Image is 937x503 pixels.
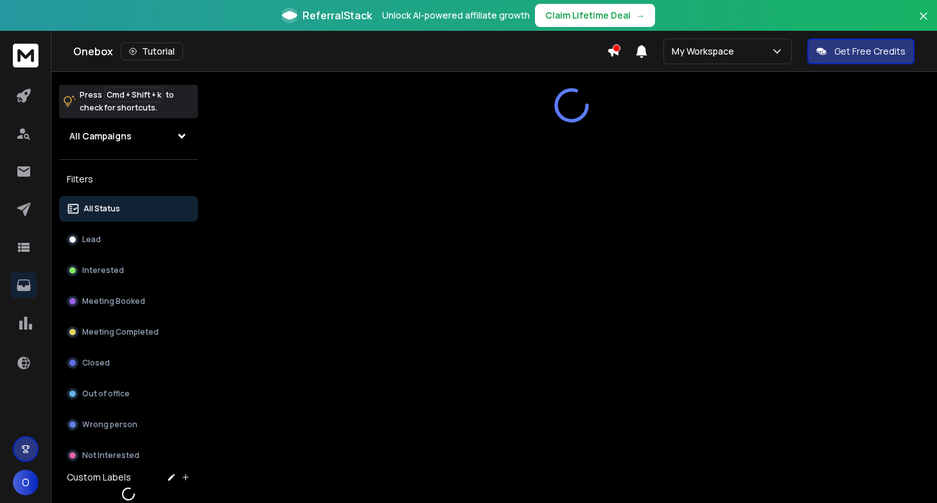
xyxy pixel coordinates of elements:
[636,9,645,22] span: →
[121,42,183,60] button: Tutorial
[82,389,130,399] p: Out of office
[105,87,163,102] span: Cmd + Shift + k
[59,196,198,222] button: All Status
[13,470,39,495] button: O
[59,123,198,149] button: All Campaigns
[382,9,530,22] p: Unlock AI-powered affiliate growth
[82,265,124,276] p: Interested
[73,42,607,60] div: Onebox
[59,227,198,252] button: Lead
[59,258,198,283] button: Interested
[59,288,198,314] button: Meeting Booked
[67,471,131,484] h3: Custom Labels
[82,419,137,430] p: Wrong person
[82,358,110,368] p: Closed
[807,39,915,64] button: Get Free Credits
[59,170,198,188] h3: Filters
[915,8,932,39] button: Close banner
[672,45,739,58] p: My Workspace
[302,8,372,23] span: ReferralStack
[59,319,198,345] button: Meeting Completed
[82,327,159,337] p: Meeting Completed
[82,296,145,306] p: Meeting Booked
[535,4,655,27] button: Claim Lifetime Deal→
[82,234,101,245] p: Lead
[59,443,198,468] button: Not Interested
[59,412,198,437] button: Wrong person
[59,381,198,407] button: Out of office
[69,130,132,143] h1: All Campaigns
[83,204,120,214] p: All Status
[82,450,139,461] p: Not Interested
[80,89,174,114] p: Press to check for shortcuts.
[59,350,198,376] button: Closed
[834,45,906,58] p: Get Free Credits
